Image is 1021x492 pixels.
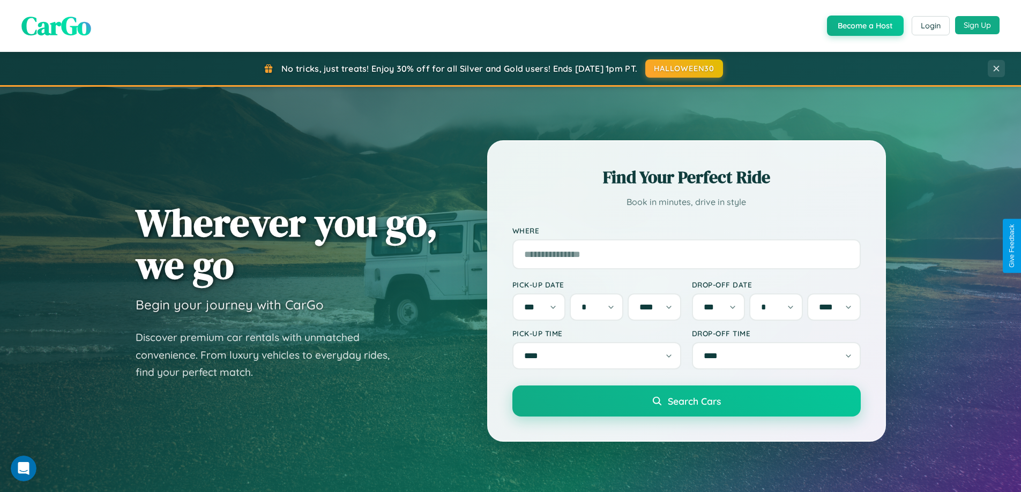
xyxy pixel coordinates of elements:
div: Give Feedback [1008,224,1016,268]
p: Discover premium car rentals with unmatched convenience. From luxury vehicles to everyday rides, ... [136,329,404,381]
button: Become a Host [827,16,904,36]
button: Sign Up [955,16,1000,34]
label: Pick-up Time [512,329,681,338]
button: HALLOWEEN30 [645,59,723,78]
button: Login [912,16,950,35]
span: CarGo [21,8,91,43]
label: Drop-off Date [692,280,861,289]
span: No tricks, just treats! Enjoy 30% off for all Silver and Gold users! Ends [DATE] 1pm PT. [281,63,637,74]
label: Pick-up Date [512,280,681,289]
span: Search Cars [668,395,721,407]
h2: Find Your Perfect Ride [512,165,861,189]
label: Drop-off Time [692,329,861,338]
h1: Wherever you go, we go [136,201,438,286]
button: Search Cars [512,385,861,417]
p: Book in minutes, drive in style [512,194,861,210]
iframe: Intercom live chat [11,456,36,481]
h3: Begin your journey with CarGo [136,297,324,313]
label: Where [512,226,861,235]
